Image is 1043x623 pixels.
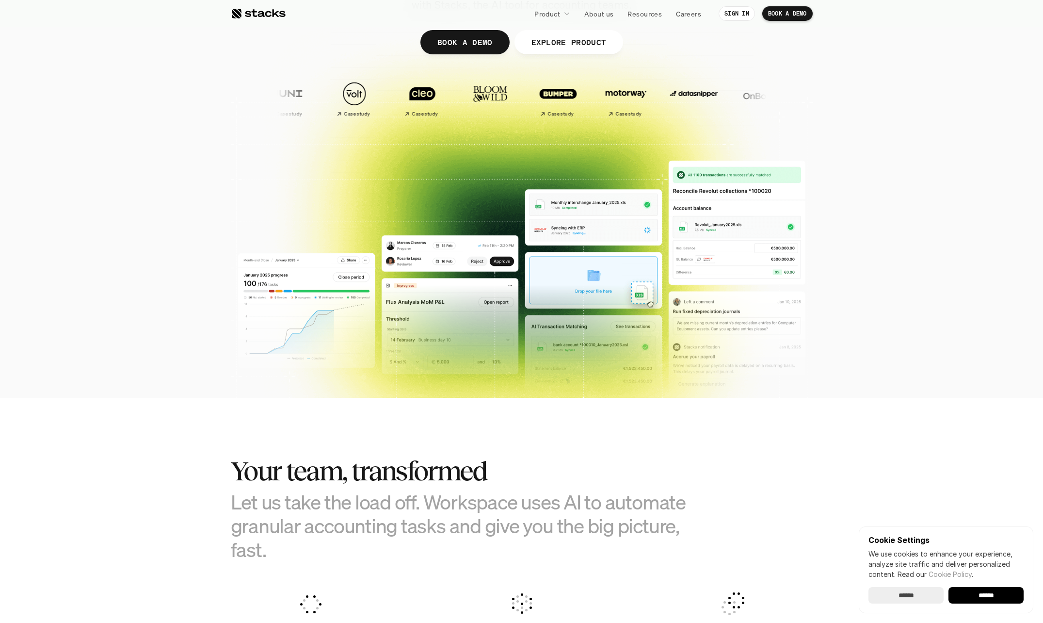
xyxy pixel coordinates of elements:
p: Careers [676,9,701,19]
p: SIGN IN [724,10,749,17]
a: About us [578,5,619,22]
h2: Case study [328,111,353,117]
p: EXPLORE PRODUCT [531,35,606,49]
a: Cookie Policy [929,570,972,578]
h2: Case study [396,111,421,117]
a: BOOK A DEMO [762,6,813,21]
h3: Let us take the load off. Workspace uses AI to automate granular accounting tasks and give you th... [231,490,716,562]
h2: Case study [260,111,286,117]
a: Case study [306,77,369,121]
p: We use cookies to enhance your experience, analyze site traffic and deliver personalized content. [868,549,1024,579]
h2: Case study [531,111,557,117]
p: About us [584,9,613,19]
a: EXPLORE PRODUCT [514,30,623,54]
a: Case study [578,77,641,121]
h2: Your team, transformed [231,456,716,486]
a: BOOK A DEMO [420,30,509,54]
h2: Case study [599,111,625,117]
a: Resources [622,5,668,22]
a: SIGN IN [719,6,755,21]
p: Product [534,9,560,19]
p: Resources [627,9,662,19]
p: BOOK A DEMO [768,10,807,17]
a: Careers [670,5,707,22]
span: Read our . [898,570,973,578]
a: Case study [239,77,302,121]
a: Privacy Policy [114,185,157,192]
p: BOOK A DEMO [437,35,492,49]
a: Case study [374,77,437,121]
a: Case study [510,77,573,121]
p: Cookie Settings [868,536,1024,544]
